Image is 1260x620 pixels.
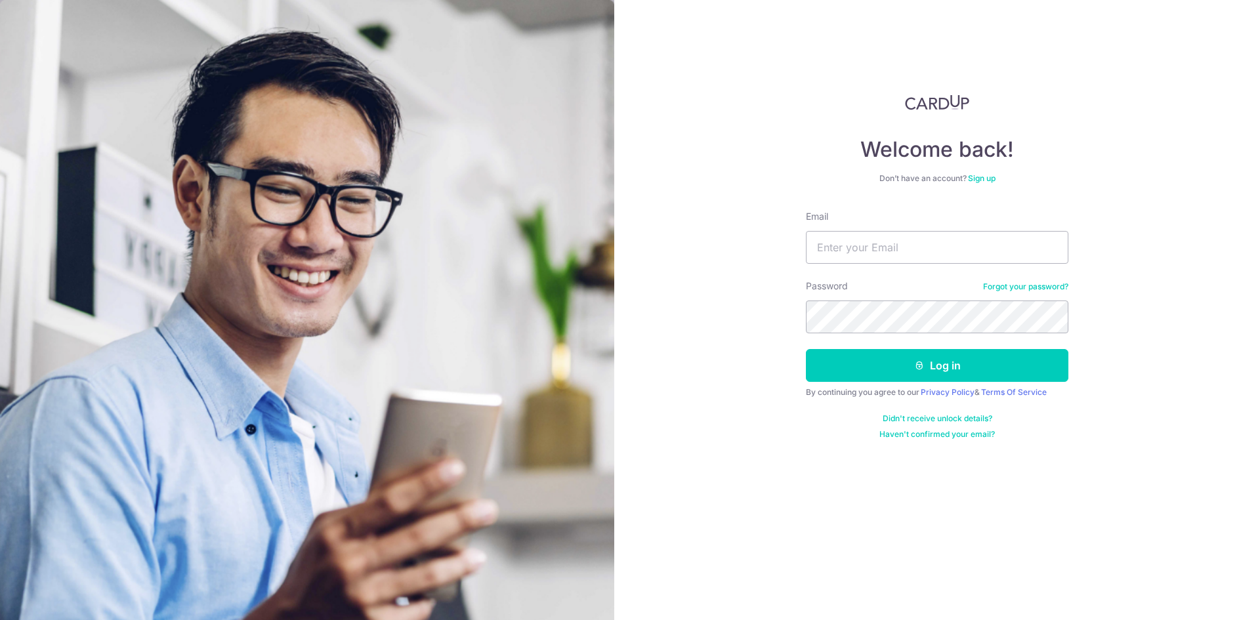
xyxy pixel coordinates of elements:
div: By continuing you agree to our & [806,387,1068,398]
a: Sign up [968,173,996,183]
a: Forgot your password? [983,281,1068,292]
label: Password [806,279,848,293]
button: Log in [806,349,1068,382]
input: Enter your Email [806,231,1068,264]
h4: Welcome back! [806,136,1068,163]
div: Don’t have an account? [806,173,1068,184]
a: Terms Of Service [981,387,1047,397]
a: Haven't confirmed your email? [879,429,995,440]
img: CardUp Logo [905,94,969,110]
label: Email [806,210,828,223]
a: Didn't receive unlock details? [883,413,992,424]
a: Privacy Policy [921,387,975,397]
